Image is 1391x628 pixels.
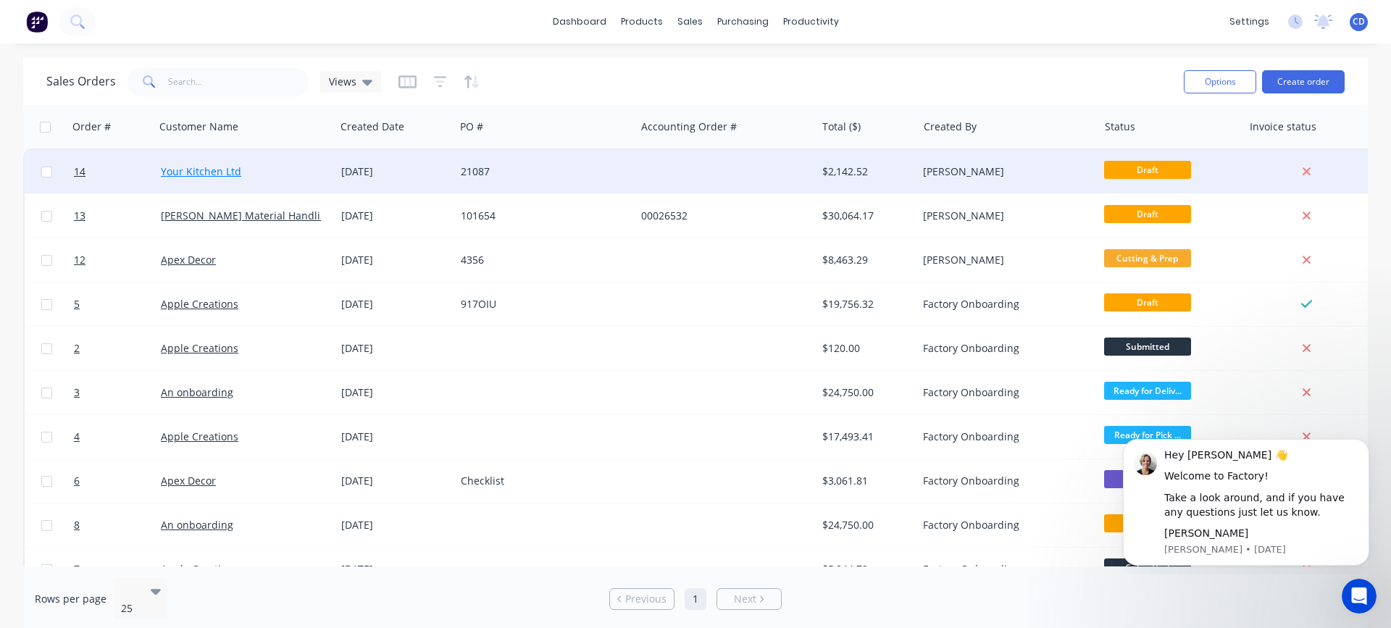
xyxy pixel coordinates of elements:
[74,503,161,547] a: 8
[341,253,449,267] div: [DATE]
[74,371,161,414] a: 3
[603,588,788,610] ul: Pagination
[161,518,233,532] a: An onboarding
[822,253,907,267] div: $8,463.29
[26,11,48,33] img: Factory
[461,297,622,311] div: 917OIU
[341,209,449,223] div: [DATE]
[72,120,111,134] div: Order #
[1104,293,1191,311] span: Draft
[460,120,483,134] div: PO #
[1104,338,1191,356] span: Submitted
[74,518,80,532] span: 8
[923,253,1084,267] div: [PERSON_NAME]
[1104,161,1191,179] span: Draft
[74,474,80,488] span: 6
[546,11,614,33] a: dashboard
[35,592,106,606] span: Rows per page
[670,11,710,33] div: sales
[1104,249,1191,267] span: Cutting & Prep
[923,430,1084,444] div: Factory Onboarding
[641,209,802,223] div: 00026532
[1105,120,1135,134] div: Status
[74,459,161,503] a: 6
[74,562,80,577] span: 7
[1104,382,1191,400] span: Ready for Deliv...
[923,474,1084,488] div: Factory Onboarding
[121,601,138,616] div: 25
[923,209,1084,223] div: [PERSON_NAME]
[924,120,977,134] div: Created By
[717,592,781,606] a: Next page
[822,518,907,532] div: $24,750.00
[822,562,907,577] div: $5,844.79
[74,282,161,326] a: 5
[46,75,116,88] h1: Sales Orders
[822,120,861,134] div: Total ($)
[923,341,1084,356] div: Factory Onboarding
[161,562,238,576] a: Apple Creations
[625,592,667,606] span: Previous
[159,120,238,134] div: Customer Name
[168,67,309,96] input: Search...
[161,341,238,355] a: Apple Creations
[1250,120,1316,134] div: Invoice status
[74,385,80,400] span: 3
[461,253,622,267] div: 4356
[161,164,241,178] a: Your Kitchen Ltd
[923,518,1084,532] div: Factory Onboarding
[341,385,449,400] div: [DATE]
[329,74,356,89] span: Views
[74,327,161,370] a: 2
[822,209,907,223] div: $30,064.17
[74,297,80,311] span: 5
[341,297,449,311] div: [DATE]
[341,430,449,444] div: [DATE]
[161,474,216,487] a: Apex Decor
[923,562,1084,577] div: Factory Onboarding
[923,164,1084,179] div: [PERSON_NAME]
[161,385,233,399] a: An onboarding
[74,209,85,223] span: 13
[341,474,449,488] div: [DATE]
[822,385,907,400] div: $24,750.00
[776,11,846,33] div: productivity
[1262,70,1345,93] button: Create order
[74,194,161,238] a: 13
[74,430,80,444] span: 4
[161,209,351,222] a: [PERSON_NAME] Material Handling Ltd
[923,385,1084,400] div: Factory Onboarding
[822,430,907,444] div: $17,493.41
[341,120,404,134] div: Created Date
[822,297,907,311] div: $19,756.32
[461,474,622,488] div: Checklist
[614,11,670,33] div: products
[341,518,449,532] div: [DATE]
[341,562,449,577] div: [DATE]
[74,415,161,459] a: 4
[74,341,80,356] span: 2
[74,253,85,267] span: 12
[822,474,907,488] div: $3,061.81
[734,592,756,606] span: Next
[74,238,161,282] a: 12
[341,164,449,179] div: [DATE]
[161,297,238,311] a: Apple Creations
[923,297,1084,311] div: Factory Onboarding
[461,164,622,179] div: 21087
[710,11,776,33] div: purchasing
[822,164,907,179] div: $2,142.52
[161,253,216,267] a: Apex Decor
[610,592,674,606] a: Previous page
[1101,426,1391,574] iframe: Intercom notifications message
[1104,205,1191,223] span: Draft
[685,588,706,610] a: Page 1 is your current page
[1353,15,1365,28] span: CD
